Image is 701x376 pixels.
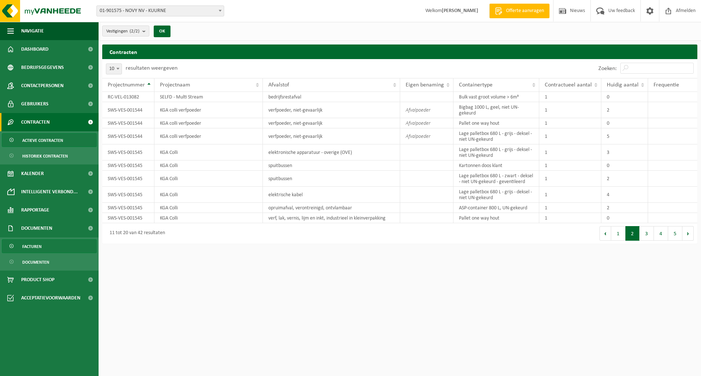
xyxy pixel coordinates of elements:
[21,95,49,113] span: Gebruikers
[545,82,592,88] span: Contractueel aantal
[21,22,44,40] span: Navigatie
[459,82,493,88] span: Containertype
[263,213,400,223] td: verf, lak, vernis, lijm en inkt, industrieel in kleinverpakking
[453,213,539,223] td: Pallet one way hout
[2,255,97,269] a: Documenten
[406,82,444,88] span: Eigen benaming
[611,226,625,241] button: 1
[668,226,682,241] button: 5
[21,113,50,131] span: Contracten
[453,128,539,144] td: Lage palletbox 680 L - grijs - deksel - niet UN-gekeurd
[102,203,154,213] td: SWS-VES-001545
[22,255,49,269] span: Documenten
[682,226,694,241] button: Next
[106,227,165,240] div: 11 tot 20 van 42 resultaten
[406,108,430,113] i: Afvalpoeder
[154,92,263,102] td: SELFD - Multi Stream
[539,92,601,102] td: 1
[96,5,224,16] span: 01-901575 - NOVY NV - KUURNE
[154,171,263,187] td: KGA Colli
[406,134,430,139] i: Afvalpoeder
[263,144,400,160] td: elektronische apparatuur - overige (OVE)
[654,82,679,88] span: Frequentie
[601,213,648,223] td: 0
[453,92,539,102] td: Bulk vast groot volume > 6m³
[601,92,648,102] td: 0
[640,226,654,241] button: 3
[489,4,549,18] a: Offerte aanvragen
[154,128,263,144] td: KGA colli verfpoeder
[154,203,263,213] td: KGA Colli
[154,187,263,203] td: KGA Colli
[102,102,154,118] td: SWS-VES-001544
[102,187,154,203] td: SWS-VES-001545
[406,121,430,126] i: Afvalpoeder
[21,289,80,307] span: Acceptatievoorwaarden
[453,144,539,160] td: Lage palletbox 680 L - grijs - deksel - niet UN-gekeurd
[539,128,601,144] td: 1
[102,92,154,102] td: RC-VEL-013082
[263,128,400,144] td: verfpoeder, niet-gevaarlijk
[601,187,648,203] td: 4
[21,58,64,77] span: Bedrijfsgegevens
[2,149,97,163] a: Historiek contracten
[453,102,539,118] td: Bigbag 1000 L, geel, niet UN-gekeurd
[154,160,263,171] td: KGA Colli
[154,26,171,37] button: OK
[106,26,139,37] span: Vestigingen
[539,118,601,128] td: 1
[263,102,400,118] td: verfpoeder, niet-gevaarlijk
[106,63,122,74] span: 10
[601,203,648,213] td: 2
[263,160,400,171] td: spuitbussen
[263,187,400,203] td: elektrische kabel
[268,82,289,88] span: Afvalstof
[22,133,63,147] span: Actieve contracten
[102,118,154,128] td: SWS-VES-001544
[453,187,539,203] td: Lage palletbox 680 L - grijs - deksel - niet UN-gekeurd
[504,7,546,15] span: Offerte aanvragen
[130,29,139,34] count: (2/2)
[601,144,648,160] td: 3
[539,144,601,160] td: 1
[102,128,154,144] td: SWS-VES-001544
[21,164,44,183] span: Kalender
[102,160,154,171] td: SWS-VES-001545
[600,226,611,241] button: Previous
[453,118,539,128] td: Pallet one way hout
[22,240,42,253] span: Facturen
[102,213,154,223] td: SWS-VES-001545
[601,128,648,144] td: 5
[160,82,190,88] span: Projectnaam
[263,203,400,213] td: opruimafval, verontreinigd, ontvlambaar
[263,92,400,102] td: bedrijfsrestafval
[21,40,49,58] span: Dashboard
[106,64,122,74] span: 10
[539,160,601,171] td: 1
[154,102,263,118] td: KGA colli verfpoeder
[453,160,539,171] td: Kartonnen doos klant
[108,82,145,88] span: Projectnummer
[539,213,601,223] td: 1
[22,149,68,163] span: Historiek contracten
[126,65,177,71] label: resultaten weergeven
[154,144,263,160] td: KGA Colli
[601,171,648,187] td: 2
[154,213,263,223] td: KGA Colli
[601,102,648,118] td: 2
[102,44,697,59] h2: Contracten
[539,171,601,187] td: 1
[21,77,64,95] span: Contactpersonen
[263,171,400,187] td: spuitbussen
[154,118,263,128] td: KGA colli verfpoeder
[102,171,154,187] td: SWS-VES-001545
[453,171,539,187] td: Lage palletbox 680 L - zwart - deksel - niet UN-gekeurd - geventileerd
[601,118,648,128] td: 0
[625,226,640,241] button: 2
[21,183,78,201] span: Intelligente verbond...
[453,203,539,213] td: ASP-container 800 L, UN-gekeurd
[2,239,97,253] a: Facturen
[539,203,601,213] td: 1
[21,271,54,289] span: Product Shop
[539,187,601,203] td: 1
